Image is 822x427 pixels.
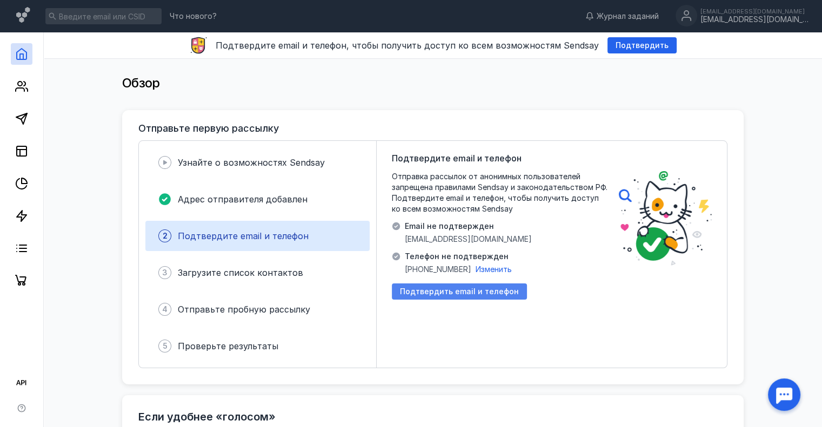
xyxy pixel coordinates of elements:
button: Подтвердить [607,37,677,53]
span: Подтвердите email и телефон [178,231,309,241]
span: Подтвердите email и телефон [392,152,522,165]
button: Подтвердить email и телефон [392,283,527,300]
span: Журнал заданий [597,11,659,22]
h3: Отправьте первую рассылку [138,123,279,134]
div: [EMAIL_ADDRESS][DOMAIN_NAME] [700,8,808,15]
span: Изменить [476,265,512,274]
a: Что нового? [164,12,222,20]
span: 3 [162,267,168,278]
span: Отправьте пробную рассылку [178,304,310,315]
span: Подтвердить [616,41,669,50]
span: Проверьте результаты [178,341,278,351]
span: Загрузите список контактов [178,267,303,278]
span: Что нового? [170,12,217,20]
button: Изменить [476,264,512,275]
img: poster [619,171,712,266]
span: Подтвердите email и телефон, чтобы получить доступ ко всем возможностям Sendsay [216,40,599,51]
span: Отправка рассылок от анонимных пользователей запрещена правилами Sendsay и законодательством РФ. ... [392,171,608,214]
input: Введите email или CSID [45,8,162,24]
span: Адрес отправителя добавлен [178,194,308,205]
span: Узнайте о возможностях Sendsay [178,157,325,168]
span: Подтвердить email и телефон [400,287,519,296]
span: 5 [163,341,168,351]
span: 2 [163,231,168,241]
span: [EMAIL_ADDRESS][DOMAIN_NAME] [405,234,532,245]
a: Журнал заданий [580,11,664,22]
span: 4 [162,304,168,315]
span: [PHONE_NUMBER] [405,264,471,275]
span: Телефон не подтвержден [405,251,512,262]
div: [EMAIL_ADDRESS][DOMAIN_NAME] [700,15,808,24]
h2: Если удобнее «голосом» [138,410,276,423]
span: Обзор [122,75,160,91]
span: Email не подтвержден [405,221,532,232]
